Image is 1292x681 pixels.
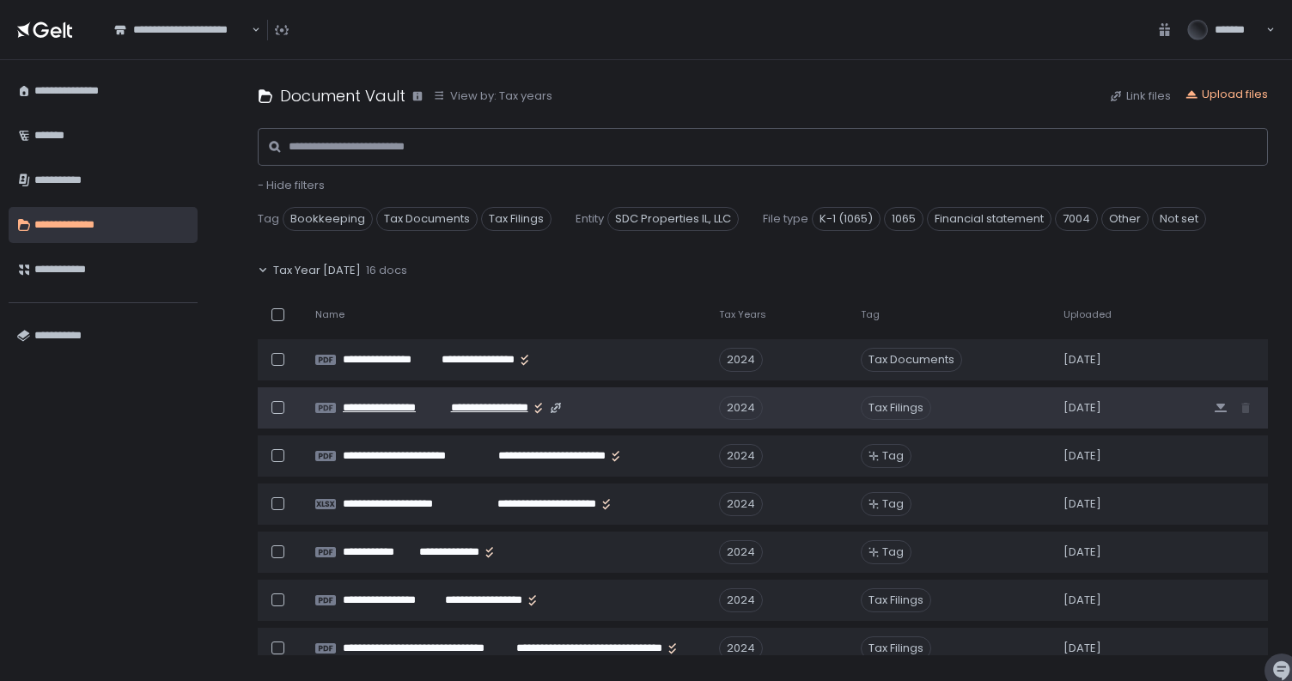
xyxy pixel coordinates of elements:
[719,308,766,321] span: Tax Years
[258,211,279,227] span: Tag
[258,178,325,193] button: - Hide filters
[719,444,763,468] div: 2024
[719,396,763,420] div: 2024
[719,492,763,516] div: 2024
[719,540,763,564] div: 2024
[861,308,880,321] span: Tag
[1109,88,1171,104] button: Link files
[1063,400,1101,416] span: [DATE]
[280,84,405,107] h1: Document Vault
[433,88,552,104] button: View by: Tax years
[812,207,881,231] span: K-1 (1065)
[1055,207,1098,231] span: 7004
[861,636,931,660] span: Tax Filings
[481,207,552,231] span: Tax Filings
[719,636,763,660] div: 2024
[249,21,250,39] input: Search for option
[103,12,260,48] div: Search for option
[884,207,923,231] span: 1065
[882,496,904,512] span: Tag
[1101,207,1149,231] span: Other
[861,396,931,420] span: Tax Filings
[882,448,904,464] span: Tag
[376,207,478,231] span: Tax Documents
[882,544,904,560] span: Tag
[283,207,373,231] span: Bookkeeping
[576,211,604,227] span: Entity
[861,348,962,372] span: Tax Documents
[719,348,763,372] div: 2024
[927,207,1051,231] span: Financial statement
[258,177,325,193] span: - Hide filters
[1063,544,1101,560] span: [DATE]
[1063,448,1101,464] span: [DATE]
[1063,308,1112,321] span: Uploaded
[273,263,361,278] span: Tax Year [DATE]
[719,588,763,612] div: 2024
[1185,87,1268,102] button: Upload files
[763,211,808,227] span: File type
[315,308,344,321] span: Name
[861,588,931,612] span: Tax Filings
[1063,593,1101,608] span: [DATE]
[1063,352,1101,368] span: [DATE]
[607,207,739,231] span: SDC Properties IL, LLC
[1152,207,1206,231] span: Not set
[366,263,407,278] span: 16 docs
[1063,641,1101,656] span: [DATE]
[1063,496,1101,512] span: [DATE]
